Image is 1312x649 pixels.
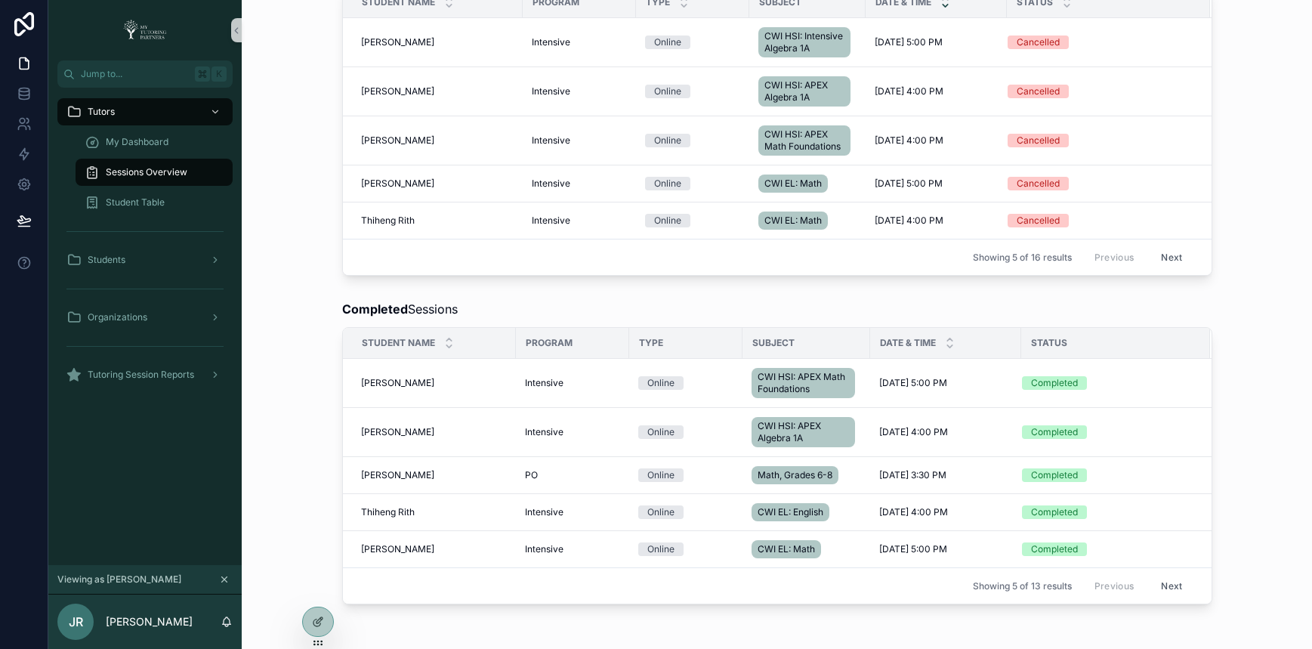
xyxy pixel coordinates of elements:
[361,469,507,481] a: [PERSON_NAME]
[1017,36,1060,49] div: Cancelled
[647,376,675,390] div: Online
[532,85,570,97] span: Intensive
[57,98,233,125] a: Tutors
[879,377,1012,389] a: [DATE] 5:00 PM
[764,178,822,190] span: CWI EL: Math
[48,88,242,408] div: scrollable content
[1031,337,1067,349] span: Status
[532,36,570,48] span: Intensive
[57,60,233,88] button: Jump to...K
[1022,425,1192,439] a: Completed
[654,214,681,227] div: Online
[758,371,849,395] span: CWI HSI: APEX Math Foundations
[1022,505,1192,519] a: Completed
[361,215,415,227] span: Thiheng Rith
[758,420,849,444] span: CWI HSI: APEX Algebra 1A
[525,426,563,438] span: Intensive
[1017,85,1060,98] div: Cancelled
[1031,376,1078,390] div: Completed
[76,159,233,186] a: Sessions Overview
[764,128,844,153] span: CWI HSI: APEX Math Foundations
[875,134,943,147] span: [DATE] 4:00 PM
[654,134,681,147] div: Online
[361,543,507,555] a: [PERSON_NAME]
[361,506,507,518] a: Thiheng Rith
[1031,425,1078,439] div: Completed
[532,215,570,227] span: Intensive
[525,377,563,389] span: Intensive
[1031,542,1078,556] div: Completed
[526,337,573,349] span: Program
[88,106,115,118] span: Tutors
[879,543,947,555] span: [DATE] 5:00 PM
[361,178,434,190] span: [PERSON_NAME]
[875,36,943,48] span: [DATE] 5:00 PM
[361,426,434,438] span: [PERSON_NAME]
[875,178,943,190] span: [DATE] 5:00 PM
[879,469,946,481] span: [DATE] 3:30 PM
[106,166,187,178] span: Sessions Overview
[57,361,233,388] a: Tutoring Session Reports
[638,542,733,556] a: Online
[88,311,147,323] span: Organizations
[1022,542,1192,556] a: Completed
[1017,214,1060,227] div: Cancelled
[1017,134,1060,147] div: Cancelled
[1017,177,1060,190] div: Cancelled
[758,506,823,518] span: CWI EL: English
[638,468,733,482] a: Online
[875,215,943,227] span: [DATE] 4:00 PM
[69,613,83,631] span: JR
[638,425,733,439] a: Online
[532,134,570,147] span: Intensive
[752,365,861,401] a: CWI HSI: APEX Math Foundations
[361,506,415,518] span: Thiheng Rith
[525,469,620,481] a: PO
[525,543,563,555] span: Intensive
[342,301,408,317] strong: Completed
[88,254,125,266] span: Students
[57,246,233,274] a: Students
[361,469,434,481] span: [PERSON_NAME]
[361,377,507,389] a: [PERSON_NAME]
[57,573,181,586] span: Viewing as [PERSON_NAME]
[361,377,434,389] span: [PERSON_NAME]
[752,337,795,349] span: Subject
[88,369,194,381] span: Tutoring Session Reports
[361,426,507,438] a: [PERSON_NAME]
[525,426,620,438] a: Intensive
[342,300,458,318] span: Sessions
[106,196,165,209] span: Student Table
[879,377,947,389] span: [DATE] 5:00 PM
[638,505,733,519] a: Online
[106,614,193,629] p: [PERSON_NAME]
[361,543,434,555] span: [PERSON_NAME]
[647,542,675,556] div: Online
[525,506,563,518] span: Intensive
[752,537,861,561] a: CWI EL: Math
[880,337,936,349] span: Date & Time
[638,376,733,390] a: Online
[1031,468,1078,482] div: Completed
[361,134,434,147] span: [PERSON_NAME]
[1022,468,1192,482] a: Completed
[362,337,435,349] span: Student Name
[525,377,620,389] a: Intensive
[647,425,675,439] div: Online
[647,505,675,519] div: Online
[764,215,822,227] span: CWI EL: Math
[76,128,233,156] a: My Dashboard
[758,469,832,481] span: Math, Grades 6-8
[213,68,225,80] span: K
[764,79,844,104] span: CWI HSI: APEX Algebra 1A
[758,543,815,555] span: CWI EL: Math
[752,414,861,450] a: CWI HSI: APEX Algebra 1A
[973,580,1072,592] span: Showing 5 of 13 results
[1031,505,1078,519] div: Completed
[361,85,434,97] span: [PERSON_NAME]
[119,18,171,42] img: App logo
[647,468,675,482] div: Online
[654,177,681,190] div: Online
[76,189,233,216] a: Student Table
[525,506,620,518] a: Intensive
